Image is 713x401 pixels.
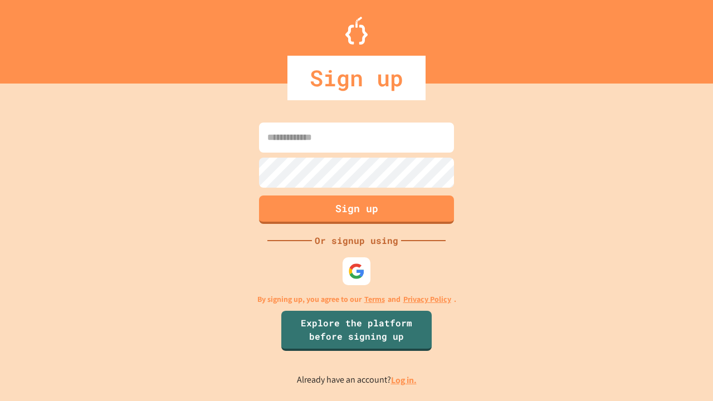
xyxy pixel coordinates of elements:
[391,374,417,386] a: Log in.
[257,294,456,305] p: By signing up, you agree to our and .
[364,294,385,305] a: Terms
[259,195,454,224] button: Sign up
[297,373,417,387] p: Already have an account?
[281,311,432,351] a: Explore the platform before signing up
[287,56,426,100] div: Sign up
[345,17,368,45] img: Logo.svg
[312,234,401,247] div: Or signup using
[348,263,365,280] img: google-icon.svg
[403,294,451,305] a: Privacy Policy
